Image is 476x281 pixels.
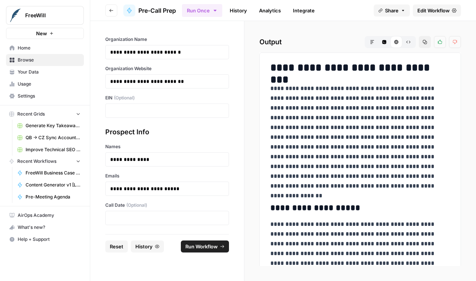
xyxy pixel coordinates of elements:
[105,202,229,209] label: Call Date
[105,127,229,137] div: Prospect Info
[26,170,80,176] span: FreeWill Business Case Generator v2
[182,4,222,17] button: Run Once
[181,240,229,252] button: Run Workflow
[413,5,461,17] a: Edit Workflow
[110,243,123,250] span: Reset
[6,156,84,167] button: Recent Workflows
[18,81,80,87] span: Usage
[114,95,135,101] span: (Optional)
[25,12,71,19] span: FreeWill
[18,93,80,99] span: Settings
[6,66,84,78] a: Your Data
[14,144,84,156] a: Improve Technical SEO for Page
[135,243,153,250] span: History
[14,179,84,191] a: Content Generator v1 [LIVE]
[105,143,229,150] label: Names
[6,28,84,39] button: New
[18,69,80,75] span: Your Data
[14,132,84,144] a: QB -> CZ Sync Account Matching
[17,158,56,165] span: Recent Workflows
[138,6,176,15] span: Pre-Call Prep
[26,134,80,141] span: QB -> CZ Sync Account Matching
[374,5,410,17] button: Share
[6,42,84,54] a: Home
[26,146,80,153] span: Improve Technical SEO for Page
[131,240,164,252] button: History
[6,233,84,245] button: Help + Support
[288,5,319,17] a: Integrate
[6,6,84,25] button: Workspace: FreeWill
[26,194,80,200] span: Pre-Meeting Agenda
[259,36,461,48] h2: Output
[17,111,45,117] span: Recent Grids
[105,95,229,101] label: EIN
[255,5,285,17] a: Analytics
[14,191,84,203] a: Pre-Meeting Agenda
[6,222,83,233] div: What's new?
[105,240,128,252] button: Reset
[18,212,80,219] span: AirOps Academy
[126,202,147,209] span: (Optional)
[14,120,84,132] a: Generate Key Takeaways from Webinar Transcripts
[26,182,80,188] span: Content Generator v1 [LIVE]
[6,90,84,102] a: Settings
[6,54,84,66] a: Browse
[417,7,450,14] span: Edit Workflow
[105,36,229,43] label: Organization Name
[385,7,399,14] span: Share
[225,5,252,17] a: History
[18,236,80,243] span: Help + Support
[6,221,84,233] button: What's new?
[185,243,218,250] span: Run Workflow
[18,57,80,63] span: Browse
[36,30,47,37] span: New
[18,45,80,51] span: Home
[123,5,176,17] a: Pre-Call Prep
[26,122,80,129] span: Generate Key Takeaways from Webinar Transcripts
[105,65,229,72] label: Organization Website
[9,9,22,22] img: FreeWill Logo
[105,173,229,179] label: Emails
[14,167,84,179] a: FreeWill Business Case Generator v2
[6,78,84,90] a: Usage
[6,209,84,221] a: AirOps Academy
[6,108,84,120] button: Recent Grids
